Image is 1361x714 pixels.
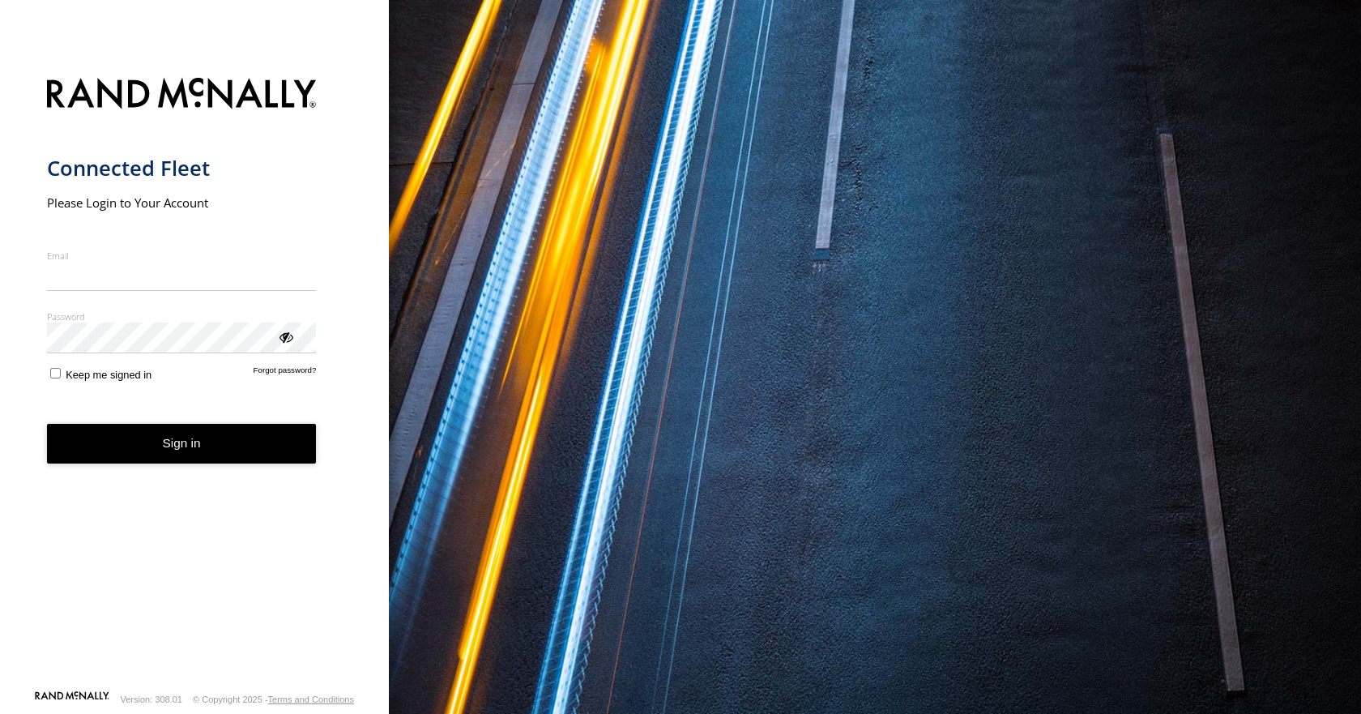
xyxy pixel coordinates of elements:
a: Terms and Conditions [268,695,354,704]
form: main [47,68,343,690]
button: Sign in [47,424,317,464]
div: © Copyright 2025 - [193,695,354,704]
h2: Please Login to Your Account [47,195,317,211]
input: Keep me signed in [50,368,61,378]
div: ViewPassword [277,328,293,344]
a: Visit our Website [35,691,109,708]
div: Version: 308.01 [121,695,182,704]
span: Keep me signed in [66,369,151,381]
label: Password [47,310,317,323]
label: Email [47,250,317,262]
h1: Connected Fleet [47,155,317,182]
img: Rand McNally [47,75,317,116]
a: Forgot password? [254,366,317,381]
